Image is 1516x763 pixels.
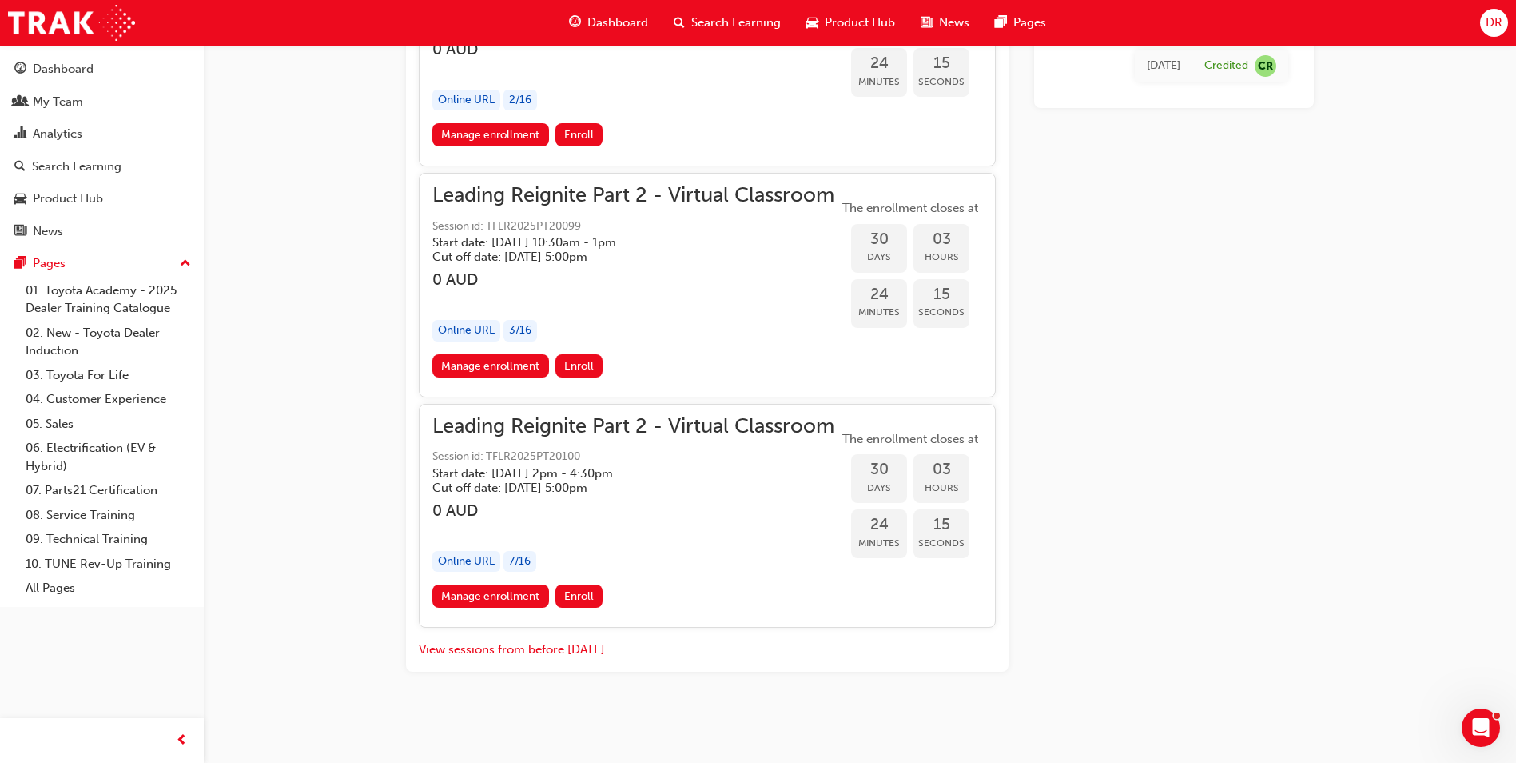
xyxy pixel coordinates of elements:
div: Online URL [432,320,500,342]
span: chart-icon [14,127,26,142]
span: guage-icon [569,13,581,33]
span: 24 [851,54,907,73]
div: Product Hub [33,190,103,208]
span: news-icon [14,225,26,239]
div: My Team [33,93,83,111]
span: 24 [851,516,907,534]
button: Enroll [555,123,603,146]
a: Dashboard [6,54,197,84]
span: Dashboard [587,14,648,32]
span: Session id: TFLR2025PT20100 [432,448,834,466]
div: Search Learning [32,158,121,176]
span: up-icon [180,254,191,274]
img: Trak [8,5,135,41]
a: 05. Sales [19,412,197,437]
span: Leading Reignite Part 2 - Virtual Classroom [432,417,834,436]
a: 02. New - Toyota Dealer Induction [19,321,197,363]
a: 09. Technical Training [19,527,197,552]
span: Minutes [851,303,907,322]
a: 07. Parts21 Certification [19,478,197,503]
div: Pages [33,254,66,273]
button: Enroll [555,585,603,608]
div: News [33,222,63,241]
span: Seconds [913,534,969,553]
span: pages-icon [995,13,1007,33]
h3: 0 AUD [432,501,834,520]
span: news-icon [921,13,933,33]
span: pages-icon [14,257,26,271]
iframe: Intercom live chat [1462,709,1500,747]
a: 06. Electrification (EV & Hybrid) [19,436,197,478]
span: people-icon [14,95,26,110]
span: search-icon [14,160,26,174]
span: 03 [913,461,969,479]
div: 7 / 16 [503,551,536,573]
button: DR [1480,9,1508,37]
a: 03. Toyota For Life [19,363,197,388]
span: 15 [913,516,969,534]
button: View sessions from before [DATE] [419,641,605,659]
button: Leading Reignite Part 2 - Virtual ClassroomSession id: TFLR2025PT20100Start date: [DATE] 2pm - 4:... [432,417,982,614]
span: Days [851,479,907,497]
a: pages-iconPages [982,6,1059,39]
h3: 0 AUD [432,270,834,289]
a: Product Hub [6,184,197,214]
h5: Start date: [DATE] 10:30am - 1pm [432,235,809,250]
span: Minutes [851,73,907,91]
a: All Pages [19,576,197,601]
a: news-iconNews [908,6,982,39]
h5: Start date: [DATE] 2pm - 4:30pm [432,466,809,481]
div: Analytics [33,125,82,143]
div: Credited [1204,58,1248,74]
span: Session id: TFLR2025PT20099 [432,218,834,236]
button: DashboardMy TeamAnalyticsSearch LearningProduct HubNews [6,51,197,249]
a: 08. Service Training [19,503,197,528]
div: Dashboard [33,60,94,78]
a: guage-iconDashboard [556,6,661,39]
a: Manage enrollment [432,354,549,378]
a: 01. Toyota Academy - 2025 Dealer Training Catalogue [19,278,197,321]
span: News [939,14,969,32]
a: Manage enrollment [432,123,549,146]
a: 10. TUNE Rev-Up Training [19,552,197,577]
span: Enroll [564,128,594,142]
button: Pages [6,249,197,278]
div: Online URL [432,90,500,111]
h3: 0 AUD [432,40,834,58]
span: Search Learning [691,14,781,32]
span: 15 [913,54,969,73]
h5: Cut off date: [DATE] 5:00pm [432,481,809,495]
span: 24 [851,286,907,304]
span: Days [851,248,907,266]
span: 03 [913,230,969,249]
span: 15 [913,286,969,304]
span: Enroll [564,589,594,603]
a: My Team [6,87,197,117]
a: search-iconSearch Learning [661,6,794,39]
span: The enrollment closes at [838,430,982,449]
a: 04. Customer Experience [19,387,197,412]
span: car-icon [806,13,818,33]
span: search-icon [674,13,685,33]
span: Hours [913,248,969,266]
a: Manage enrollment [432,585,549,608]
span: Minutes [851,534,907,553]
span: null-icon [1255,55,1276,77]
span: Seconds [913,73,969,91]
span: 30 [851,461,907,479]
span: The enrollment closes at [838,199,982,218]
span: DR [1486,14,1502,32]
span: Pages [1013,14,1046,32]
a: Search Learning [6,152,197,182]
span: Hours [913,479,969,497]
span: guage-icon [14,62,26,77]
a: Analytics [6,119,197,149]
span: Enroll [564,359,594,373]
span: 30 [851,230,907,249]
div: 3 / 16 [503,320,537,342]
a: News [6,217,197,246]
span: Product Hub [825,14,895,32]
a: car-iconProduct Hub [794,6,908,39]
span: prev-icon [176,731,188,751]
